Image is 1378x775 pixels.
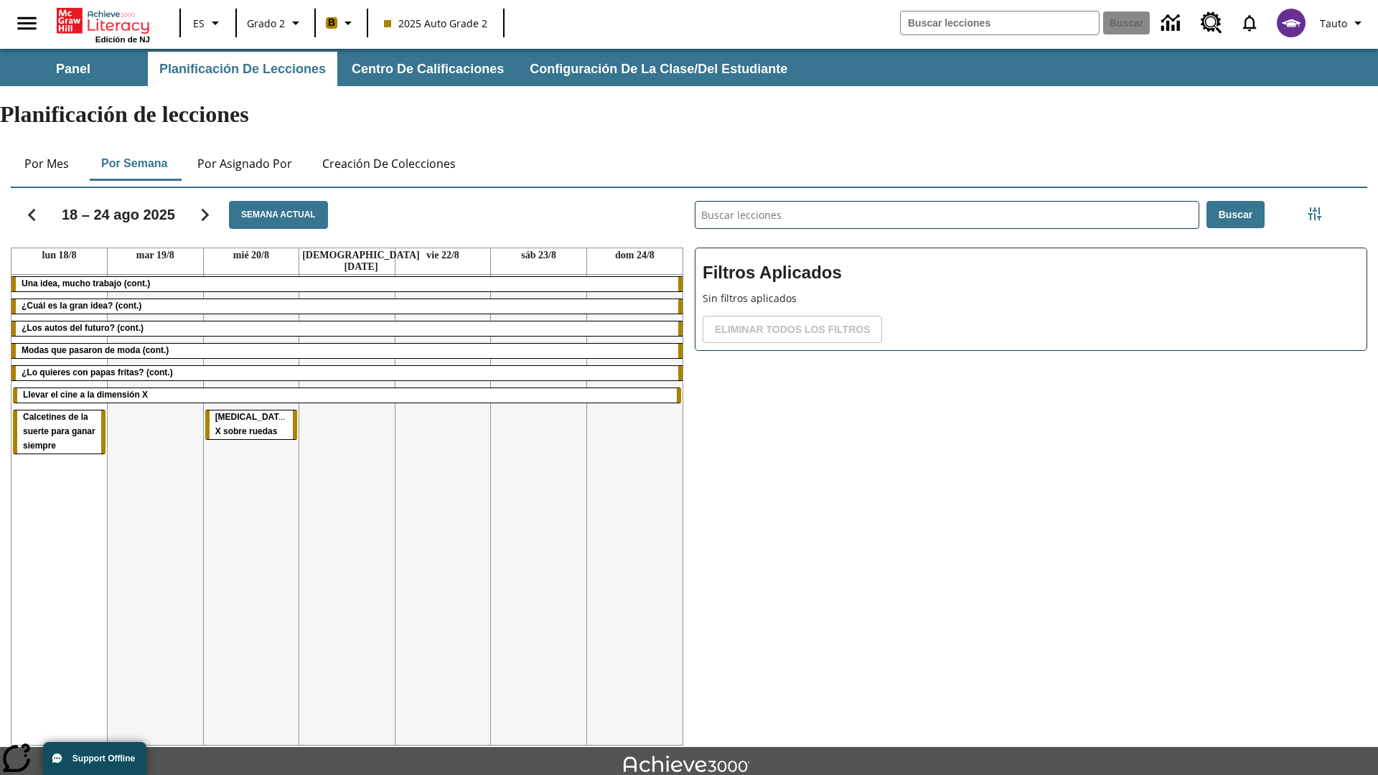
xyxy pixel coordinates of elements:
a: 20 de agosto de 2025 [230,248,272,263]
button: Support Offline [43,742,146,775]
span: Calcetines de la suerte para ganar siempre [23,412,95,451]
button: Perfil/Configuración [1314,10,1372,36]
button: Menú lateral de filtros [1300,199,1329,228]
span: 2025 Auto Grade 2 [384,16,487,31]
div: Calcetines de la suerte para ganar siempre [13,410,106,454]
span: Support Offline [72,753,135,764]
h2: 18 – 24 ago 2025 [62,206,175,223]
input: Buscar campo [901,11,1099,34]
a: 19 de agosto de 2025 [133,248,177,263]
button: Buscar [1206,201,1265,229]
span: ¿Los autos del futuro? (cont.) [22,323,144,333]
img: avatar image [1277,9,1306,37]
a: 24 de agosto de 2025 [612,248,657,263]
button: Panel [1,52,145,86]
span: ¿Lo quieres con papas fritas? (cont.) [22,367,173,377]
span: ¿Cuál es la gran idea? (cont.) [22,301,141,311]
button: Grado: Grado 2, Elige un grado [241,10,310,36]
div: ¿Lo quieres con papas fritas? (cont.) [11,366,683,380]
span: Grado 2 [247,16,285,31]
button: Regresar [14,197,50,233]
span: Rayos X sobre ruedas [215,410,288,436]
span: Edición de NJ [95,35,150,44]
a: Centro de información [1153,4,1192,43]
a: 23 de agosto de 2025 [518,248,559,263]
div: Portada [57,5,150,44]
p: Sin filtros aplicados [703,291,1359,306]
span: Llevar el cine a la dimensión X [23,390,148,400]
div: Rayos X sobre ruedas [205,410,298,439]
div: ¿Cuál es la gran idea? (cont.) [11,299,683,314]
div: Filtros Aplicados [695,248,1367,351]
button: Por asignado por [186,146,304,181]
button: Seguir [187,197,223,233]
h2: Filtros Aplicados [703,255,1359,291]
span: Tauto [1320,16,1347,31]
a: Notificaciones [1231,4,1268,42]
div: Modas que pasaron de moda (cont.) [11,344,683,358]
input: Buscar lecciones [695,202,1199,228]
div: Una idea, mucho trabajo (cont.) [11,277,683,291]
span: ES [193,16,205,31]
button: Por mes [11,146,83,181]
a: Centro de recursos, Se abrirá en una pestaña nueva. [1192,4,1231,42]
button: Semana actual [229,201,328,229]
div: ¿Los autos del futuro? (cont.) [11,321,683,336]
button: Abrir el menú lateral [6,2,48,44]
button: Creación de colecciones [311,146,467,181]
a: 21 de agosto de 2025 [299,248,423,274]
button: Centro de calificaciones [340,52,515,86]
a: 18 de agosto de 2025 [39,248,80,263]
span: Una idea, mucho trabajo (cont.) [22,278,150,288]
div: Buscar [683,182,1367,746]
button: Por semana [90,146,179,181]
button: Configuración de la clase/del estudiante [518,52,799,86]
a: Portada [57,6,150,35]
button: Planificación de lecciones [148,52,337,86]
a: 22 de agosto de 2025 [423,248,462,263]
span: Modas que pasaron de moda (cont.) [22,345,169,355]
span: B [328,14,335,32]
button: Boost El color de la clase es anaranjado claro. Cambiar el color de la clase. [320,10,362,36]
button: Lenguaje: ES, Selecciona un idioma [185,10,231,36]
button: Escoja un nuevo avatar [1268,4,1314,42]
div: Llevar el cine a la dimensión X [13,388,681,403]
